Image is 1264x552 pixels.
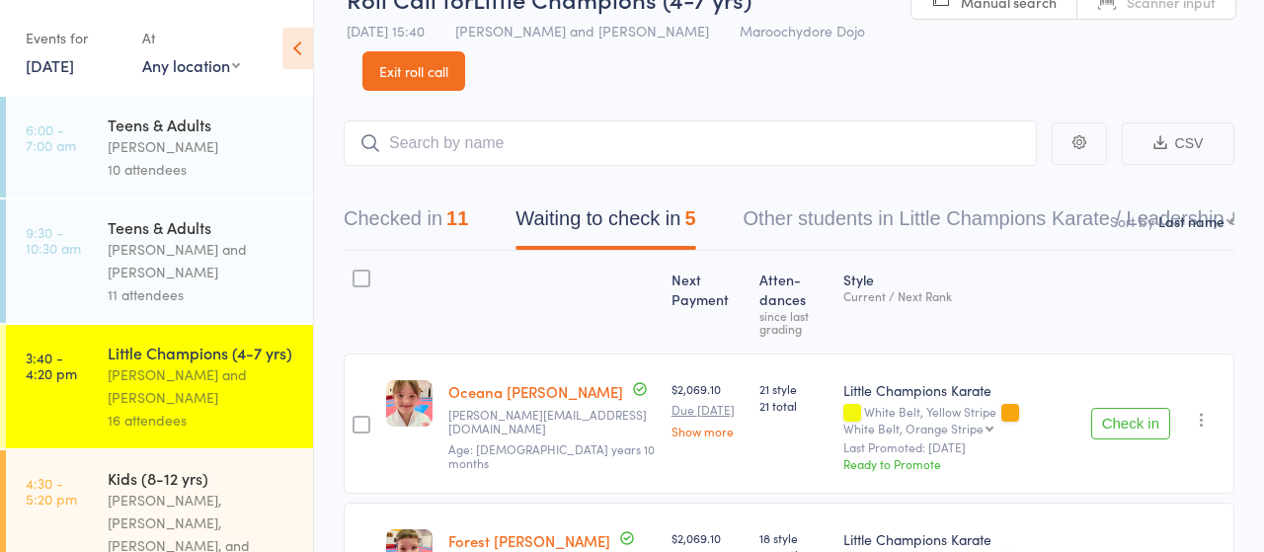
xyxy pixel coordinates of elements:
div: Style [835,260,1083,345]
small: Last Promoted: [DATE] [843,440,1075,454]
time: 9:30 - 10:30 am [26,224,81,256]
span: 21 total [759,397,828,414]
span: [PERSON_NAME] and [PERSON_NAME] [455,21,709,40]
div: 16 attendees [108,409,296,432]
div: 10 attendees [108,158,296,181]
div: 11 [446,207,468,229]
span: 21 style [759,380,828,397]
a: 3:40 -4:20 pmLittle Champions (4-7 yrs)[PERSON_NAME] and [PERSON_NAME]16 attendees [6,325,313,448]
img: image1723245867.png [386,380,433,427]
a: [DATE] [26,54,74,76]
div: Last name [1158,211,1224,231]
a: 9:30 -10:30 amTeens & Adults[PERSON_NAME] and [PERSON_NAME]11 attendees [6,199,313,323]
button: CSV [1122,122,1234,165]
label: Sort by [1110,211,1154,231]
button: Checked in11 [344,197,468,250]
div: [PERSON_NAME] [108,135,296,158]
input: Search by name [344,120,1037,166]
div: Events for [26,22,122,54]
div: Current / Next Rank [843,289,1075,302]
div: Little Champions Karate [843,380,1075,400]
a: Oceana [PERSON_NAME] [448,381,623,402]
div: Atten­dances [751,260,835,345]
small: Due [DATE] [671,403,744,417]
span: Maroochydore Dojo [740,21,865,40]
a: 6:00 -7:00 amTeens & Adults[PERSON_NAME]10 attendees [6,97,313,197]
span: Age: [DEMOGRAPHIC_DATA] years 10 months [448,440,655,471]
div: Little Champions (4-7 yrs) [108,342,296,363]
div: Next Payment [664,260,751,345]
a: Exit roll call [362,51,465,91]
div: Little Champions Karate [843,529,1075,549]
div: Teens & Adults [108,114,296,135]
button: Check in [1091,408,1170,439]
div: [PERSON_NAME] and [PERSON_NAME] [108,238,296,283]
div: Kids (8-12 yrs) [108,467,296,489]
div: Teens & Adults [108,216,296,238]
div: Ready to Promote [843,455,1075,472]
div: $2,069.10 [671,380,744,437]
div: 5 [684,207,695,229]
button: Waiting to check in5 [515,197,695,250]
div: White Belt, Orange Stripe [843,422,984,434]
div: White Belt, Yellow Stripe [843,405,1075,434]
time: 4:30 - 5:20 pm [26,475,77,507]
div: 11 attendees [108,283,296,306]
div: since last grading [759,309,828,335]
a: Forest [PERSON_NAME] [448,530,610,551]
time: 6:00 - 7:00 am [26,121,76,153]
small: maria@efisher.com.au [448,408,656,436]
time: 3:40 - 4:20 pm [26,350,77,381]
a: Show more [671,425,744,437]
span: 18 style [759,529,828,546]
div: [PERSON_NAME] and [PERSON_NAME] [108,363,296,409]
div: At [142,22,240,54]
span: [DATE] 15:40 [347,21,425,40]
div: Any location [142,54,240,76]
